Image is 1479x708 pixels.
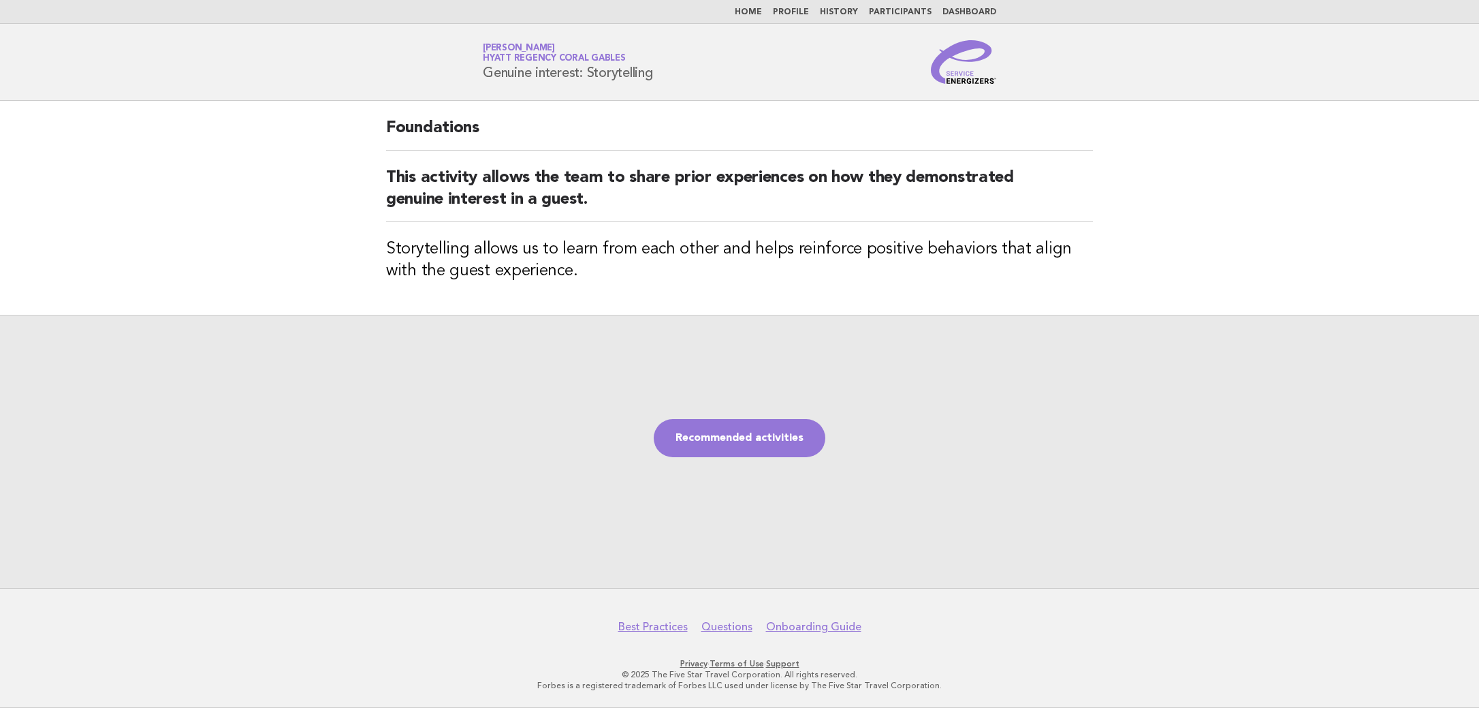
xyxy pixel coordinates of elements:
img: Service Energizers [931,40,996,84]
a: Recommended activities [654,419,825,457]
span: Hyatt Regency Coral Gables [483,55,626,63]
a: Participants [869,8,932,16]
a: Questions [701,620,752,634]
p: Forbes is a registered trademark of Forbes LLC used under license by The Five Star Travel Corpora... [323,680,1156,691]
h3: Storytelling allows us to learn from each other and helps reinforce positive behaviors that align... [386,238,1093,282]
h2: This activity allows the team to share prior experiences on how they demonstrated genuine interes... [386,167,1093,222]
a: Profile [773,8,809,16]
p: · · [323,658,1156,669]
a: Terms of Use [710,659,764,668]
a: [PERSON_NAME]Hyatt Regency Coral Gables [483,44,626,63]
a: Home [735,8,762,16]
a: History [820,8,858,16]
a: Best Practices [618,620,688,634]
h1: Genuine interest: Storytelling [483,44,653,80]
a: Onboarding Guide [766,620,861,634]
a: Support [766,659,799,668]
h2: Foundations [386,117,1093,151]
p: © 2025 The Five Star Travel Corporation. All rights reserved. [323,669,1156,680]
a: Dashboard [942,8,996,16]
a: Privacy [680,659,707,668]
